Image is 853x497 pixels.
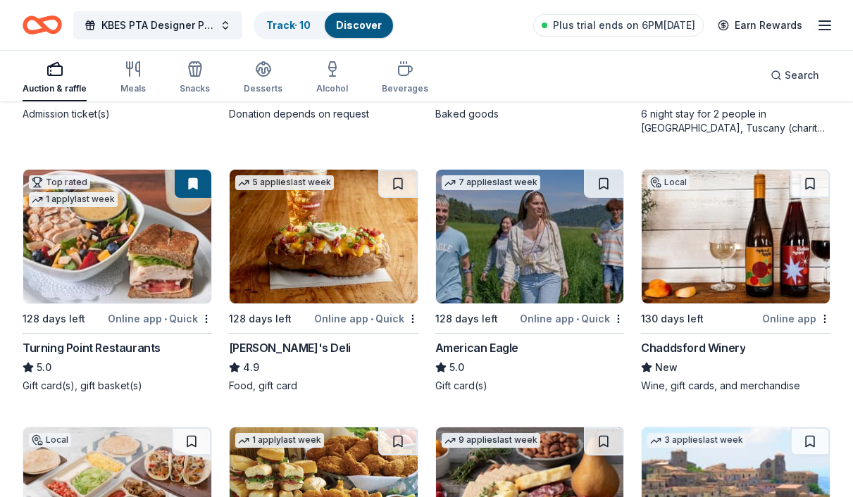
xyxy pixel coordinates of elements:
[101,17,214,34] span: KBES PTA Designer Purse and Cash Bingo
[23,55,87,101] button: Auction & raffle
[641,379,830,393] div: Wine, gift cards, and merchandise
[23,8,62,42] a: Home
[73,11,242,39] button: KBES PTA Designer Purse and Cash Bingo
[229,107,418,121] div: Donation depends on request
[762,310,830,327] div: Online app
[382,55,428,101] button: Beverages
[266,19,311,31] a: Track· 10
[576,313,579,325] span: •
[23,83,87,94] div: Auction & raffle
[244,55,282,101] button: Desserts
[435,169,625,393] a: Image for American Eagle7 applieslast week128 days leftOnline app•QuickAmerican Eagle5.0Gift card(s)
[435,379,625,393] div: Gift card(s)
[435,107,625,121] div: Baked goods
[641,339,745,356] div: Chaddsford Winery
[642,170,830,303] img: Image for Chaddsford Winery
[29,192,118,207] div: 1 apply last week
[164,313,167,325] span: •
[442,175,540,190] div: 7 applies last week
[449,359,464,376] span: 5.0
[647,433,746,448] div: 3 applies last week
[120,55,146,101] button: Meals
[436,170,624,303] img: Image for American Eagle
[314,310,418,327] div: Online app Quick
[229,310,292,327] div: 128 days left
[229,379,418,393] div: Food, gift card
[243,359,259,376] span: 4.9
[709,13,811,38] a: Earn Rewards
[785,67,819,84] span: Search
[254,11,394,39] button: Track· 10Discover
[244,83,282,94] div: Desserts
[37,359,51,376] span: 5.0
[29,433,71,447] div: Local
[336,19,382,31] a: Discover
[180,55,210,101] button: Snacks
[23,379,212,393] div: Gift card(s), gift basket(s)
[382,83,428,94] div: Beverages
[520,310,624,327] div: Online app Quick
[533,14,704,37] a: Plus trial ends on 6PM[DATE]
[316,83,348,94] div: Alcohol
[442,433,540,448] div: 9 applies last week
[641,310,704,327] div: 130 days left
[180,83,210,94] div: Snacks
[316,55,348,101] button: Alcohol
[235,175,334,190] div: 5 applies last week
[23,107,212,121] div: Admission ticket(s)
[229,169,418,393] a: Image for Jason's Deli5 applieslast week128 days leftOnline app•Quick[PERSON_NAME]'s Deli4.9Food,...
[435,339,518,356] div: American Eagle
[641,169,830,393] a: Image for Chaddsford WineryLocal130 days leftOnline appChaddsford WineryNewWine, gift cards, and ...
[553,17,695,34] span: Plus trial ends on 6PM[DATE]
[23,170,211,303] img: Image for Turning Point Restaurants
[23,310,85,327] div: 128 days left
[29,175,90,189] div: Top rated
[230,170,418,303] img: Image for Jason's Deli
[759,61,830,89] button: Search
[371,313,373,325] span: •
[23,169,212,393] a: Image for Turning Point RestaurantsTop rated1 applylast week128 days leftOnline app•QuickTurning ...
[120,83,146,94] div: Meals
[655,359,678,376] span: New
[229,339,351,356] div: [PERSON_NAME]'s Deli
[435,310,498,327] div: 128 days left
[23,339,161,356] div: Turning Point Restaurants
[641,107,830,135] div: 6 night stay for 2 people in [GEOGRAPHIC_DATA], Tuscany (charity rate is $1380; retails at $2200;...
[108,310,212,327] div: Online app Quick
[235,433,324,448] div: 1 apply last week
[647,175,690,189] div: Local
